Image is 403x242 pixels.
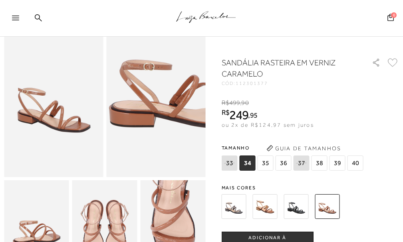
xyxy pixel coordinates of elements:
span: 40 [347,155,363,171]
span: 0 [391,12,397,18]
button: Guia de Tamanhos [264,142,344,155]
span: Mais cores [222,185,399,190]
span: 95 [250,111,258,119]
span: 112301377 [236,81,268,86]
i: , [240,99,249,106]
img: SANDÁLIA RASTEIRA DEGRADÊ BRONZE [253,194,278,219]
span: Tamanho [222,142,365,154]
span: 35 [258,155,274,171]
div: CÓD: [222,81,363,86]
img: image [4,29,103,177]
span: 34 [240,155,256,171]
span: 90 [241,99,248,106]
img: SANDÁLIA RASTEIRA EM VERNIZ CARAMELO [315,194,340,219]
button: 0 [385,13,396,24]
img: RASTEIRA DE TIRAS FINAS COM SALTO EM COURO VERNIZ CINZA STORM [222,194,246,219]
img: SANDÁLIA RASTEIRA EM COURO VERNIZ PRETO [284,194,309,219]
span: 39 [330,155,345,171]
i: R$ [222,109,230,116]
i: R$ [222,99,229,106]
span: 499 [229,99,240,106]
h1: SANDÁLIA RASTEIRA EM VERNIZ CARAMELO [222,57,353,79]
i: , [248,112,257,119]
span: 249 [229,108,248,122]
span: ou 2x de R$124,97 sem juros [222,122,314,128]
span: 36 [276,155,292,171]
span: 37 [294,155,310,171]
span: 38 [312,155,328,171]
span: 33 [222,155,238,171]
